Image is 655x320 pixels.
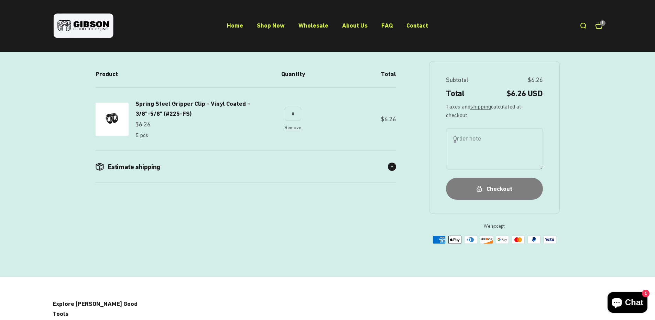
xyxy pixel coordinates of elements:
input: Change quantity [285,107,301,121]
td: $6.26 [310,88,396,151]
span: Subtotal [446,75,468,85]
a: shipping [470,103,491,110]
summary: Estimate shipping [96,151,396,183]
span: Estimate shipping [108,162,160,172]
span: Total [446,88,465,100]
a: Remove [285,125,301,130]
div: Checkout [460,184,529,194]
th: Total [310,61,396,87]
button: Checkout [446,178,543,199]
th: Product [96,61,276,87]
p: Explore [PERSON_NAME] Good Tools [53,299,139,319]
a: FAQ [381,22,393,29]
a: Home [227,22,243,29]
a: Contact [406,22,428,29]
cart-count: 1 [600,20,605,26]
a: Spring Steel Gripper Clip - Vinyl Coated - 3/8"-5/8" (#225-FS) [135,99,270,119]
sale-price: $6.26 [135,120,151,130]
th: Quantity [276,61,310,87]
a: Shop Now [257,22,285,29]
span: Spring Steel Gripper Clip - Vinyl Coated - 3/8"-5/8" (#225-FS) [135,100,250,117]
span: $6.26 USD [506,88,543,100]
span: Taxes and calculated at checkout [446,102,543,120]
img: Gripper clip, made & shipped from the USA! [96,103,129,136]
inbox-online-store-chat: Shopify online store chat [605,292,649,314]
p: 5 pcs [135,131,148,140]
a: Wholesale [298,22,328,29]
span: We accept [429,222,560,230]
a: About Us [342,22,368,29]
span: $6.26 [528,75,543,85]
